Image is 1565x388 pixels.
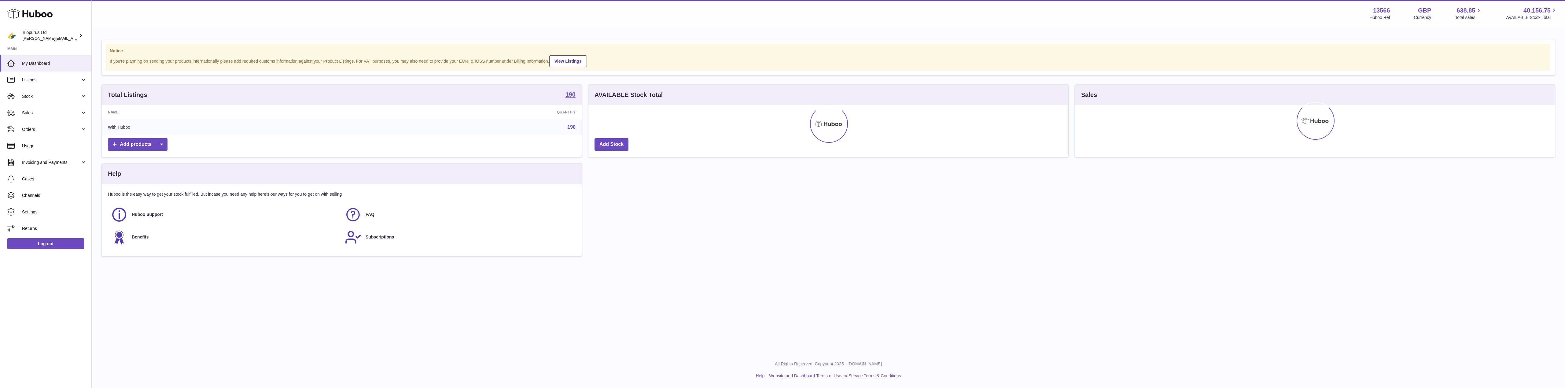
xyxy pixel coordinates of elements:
[565,91,576,99] a: 190
[23,30,78,41] div: Biopurus Ltd
[108,91,147,99] h3: Total Listings
[1523,6,1551,15] span: 40,156.75
[22,143,87,149] span: Usage
[23,36,123,41] span: [PERSON_NAME][EMAIL_ADDRESS][DOMAIN_NAME]
[110,48,1547,54] strong: Notice
[1414,15,1431,20] div: Currency
[1373,6,1390,15] strong: 13566
[22,193,87,198] span: Channels
[345,206,573,223] a: FAQ
[7,31,17,40] img: peter@biopurus.co.uk
[1455,6,1482,20] a: 638.85 Total sales
[345,229,573,246] a: Subscriptions
[97,361,1560,367] p: All Rights Reserved. Copyright 2025 - [DOMAIN_NAME]
[22,94,80,99] span: Stock
[767,373,901,379] li: and
[22,176,87,182] span: Cases
[1506,6,1558,20] a: 40,156.75 AVAILABLE Stock Total
[1081,91,1097,99] h3: Sales
[132,234,149,240] span: Benefits
[132,212,163,217] span: Huboo Support
[1418,6,1431,15] strong: GBP
[769,373,841,378] a: Website and Dashboard Terms of Use
[1370,15,1390,20] div: Huboo Ref
[110,54,1547,67] div: If you're planning on sending your products internationally please add required customs informati...
[595,91,663,99] h3: AVAILABLE Stock Total
[102,105,355,119] th: Name
[22,160,80,165] span: Invoicing and Payments
[102,119,355,135] td: With Huboo
[22,209,87,215] span: Settings
[22,226,87,231] span: Returns
[595,138,628,151] a: Add Stock
[108,138,168,151] a: Add products
[111,229,339,246] a: Benefits
[108,170,121,178] h3: Help
[565,91,576,98] strong: 190
[1506,15,1558,20] span: AVAILABLE Stock Total
[7,238,84,249] a: Log out
[22,61,87,66] span: My Dashboard
[567,124,576,130] a: 190
[22,127,80,132] span: Orders
[366,234,394,240] span: Subscriptions
[22,77,80,83] span: Listings
[1456,6,1475,15] span: 638.85
[22,110,80,116] span: Sales
[756,373,765,378] a: Help
[849,373,901,378] a: Service Terms & Conditions
[111,206,339,223] a: Huboo Support
[108,191,576,197] p: Huboo is the easy way to get your stock fulfilled. But incase you need any help here's our ways f...
[549,55,587,67] a: View Listings
[1455,15,1482,20] span: Total sales
[355,105,582,119] th: Quantity
[366,212,374,217] span: FAQ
